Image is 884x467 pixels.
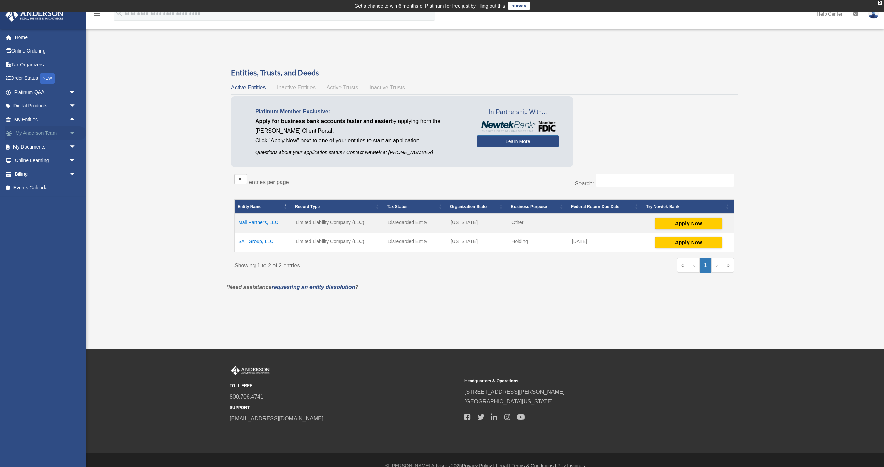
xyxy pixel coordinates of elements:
[387,204,408,209] span: Tax Status
[5,167,86,181] a: Billingarrow_drop_down
[327,85,358,90] span: Active Trusts
[5,58,86,72] a: Tax Organizers
[69,99,83,113] span: arrow_drop_down
[5,126,86,140] a: My Anderson Teamarrow_drop_down
[575,181,594,187] label: Search:
[464,399,553,404] a: [GEOGRAPHIC_DATA][US_STATE]
[878,1,882,5] div: close
[464,378,694,385] small: Headquarters & Operations
[643,200,734,214] th: Try Newtek Bank : Activate to sort
[115,9,123,17] i: search
[369,85,405,90] span: Inactive Trusts
[508,233,568,252] td: Holding
[447,233,508,252] td: [US_STATE]
[255,116,466,136] p: by applying from the [PERSON_NAME] Client Portal.
[477,135,559,147] a: Learn More
[255,136,466,145] p: Click "Apply Now" next to one of your entities to start an application.
[655,237,722,248] button: Apply Now
[93,10,102,18] i: menu
[464,389,565,395] a: [STREET_ADDRESS][PERSON_NAME]
[255,107,466,116] p: Platinum Member Exclusive:
[69,140,83,154] span: arrow_drop_down
[93,12,102,18] a: menu
[255,118,391,124] span: Apply for business bank accounts faster and easier
[69,154,83,168] span: arrow_drop_down
[508,214,568,233] td: Other
[235,233,292,252] td: SAT Group, LLC
[230,404,460,411] small: SUPPORT
[384,233,447,252] td: Disregarded Entity
[711,258,722,273] a: Next
[277,85,316,90] span: Inactive Entities
[249,179,289,185] label: entries per page
[568,200,643,214] th: Federal Return Due Date: Activate to sort
[235,200,292,214] th: Entity Name: Activate to invert sorting
[568,233,643,252] td: [DATE]
[230,382,460,390] small: TOLL FREE
[292,200,384,214] th: Record Type: Activate to sort
[384,200,447,214] th: Tax Status: Activate to sort
[230,366,271,375] img: Anderson Advisors Platinum Portal
[677,258,689,273] a: First
[238,204,261,209] span: Entity Name
[5,113,83,126] a: My Entitiesarrow_drop_up
[230,416,323,421] a: [EMAIL_ADDRESS][DOMAIN_NAME]
[3,8,66,22] img: Anderson Advisors Platinum Portal
[447,214,508,233] td: [US_STATE]
[69,85,83,99] span: arrow_drop_down
[5,44,86,58] a: Online Ordering
[40,73,55,84] div: NEW
[295,204,320,209] span: Record Type
[646,202,723,211] div: Try Newtek Bank
[508,200,568,214] th: Business Purpose: Activate to sort
[450,204,487,209] span: Organization State
[234,258,479,270] div: Showing 1 to 2 of 2 entries
[508,2,530,10] a: survey
[231,85,266,90] span: Active Entities
[5,140,86,154] a: My Documentsarrow_drop_down
[447,200,508,214] th: Organization State: Activate to sort
[69,113,83,127] span: arrow_drop_up
[480,121,556,132] img: NewtekBankLogoSM.png
[255,148,466,157] p: Questions about your application status? Contact Newtek at [PHONE_NUMBER]
[5,154,86,168] a: Online Learningarrow_drop_down
[5,85,86,99] a: Platinum Q&Aarrow_drop_down
[511,204,547,209] span: Business Purpose
[292,214,384,233] td: Limited Liability Company (LLC)
[272,284,355,290] a: requesting an entity dissolution
[571,204,619,209] span: Federal Return Due Date
[235,214,292,233] td: Mali Partners, LLC
[69,126,83,141] span: arrow_drop_down
[689,258,700,273] a: Previous
[354,2,505,10] div: Get a chance to win 6 months of Platinum for free just by filling out this
[230,394,263,400] a: 800.706.4741
[655,218,722,229] button: Apply Now
[231,67,738,78] h3: Entities, Trusts, and Deeds
[477,107,559,118] span: In Partnership With...
[868,9,879,19] img: User Pic
[700,258,712,273] a: 1
[722,258,734,273] a: Last
[384,214,447,233] td: Disregarded Entity
[226,284,358,290] em: *Need assistance ?
[69,167,83,181] span: arrow_drop_down
[5,72,86,86] a: Order StatusNEW
[5,99,86,113] a: Digital Productsarrow_drop_down
[5,181,86,195] a: Events Calendar
[5,30,86,44] a: Home
[292,233,384,252] td: Limited Liability Company (LLC)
